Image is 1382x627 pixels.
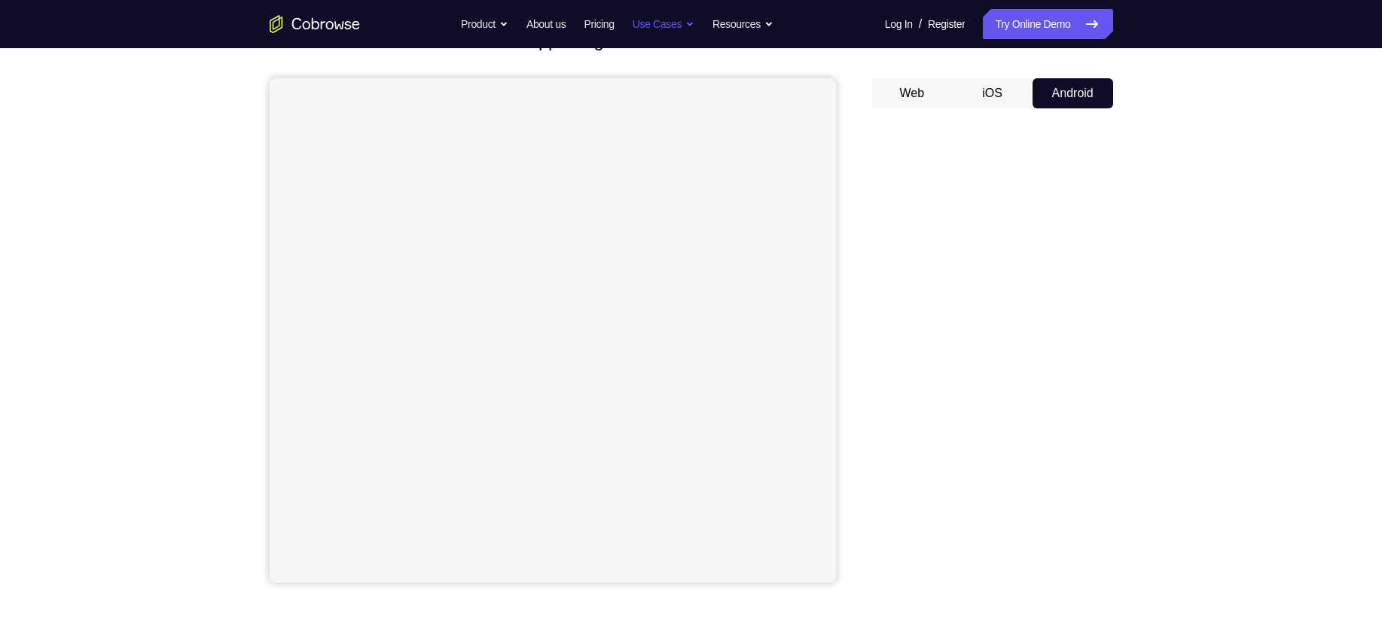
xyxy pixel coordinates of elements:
[885,9,913,39] a: Log In
[461,9,508,39] button: Product
[919,15,922,33] span: /
[928,9,965,39] a: Register
[270,78,836,583] iframe: Agent
[526,9,566,39] a: About us
[270,15,360,33] a: Go to the home page
[983,9,1112,39] a: Try Online Demo
[1033,78,1113,108] button: Android
[633,9,694,39] button: Use Cases
[952,78,1033,108] button: iOS
[872,78,953,108] button: Web
[584,9,614,39] a: Pricing
[712,9,773,39] button: Resources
